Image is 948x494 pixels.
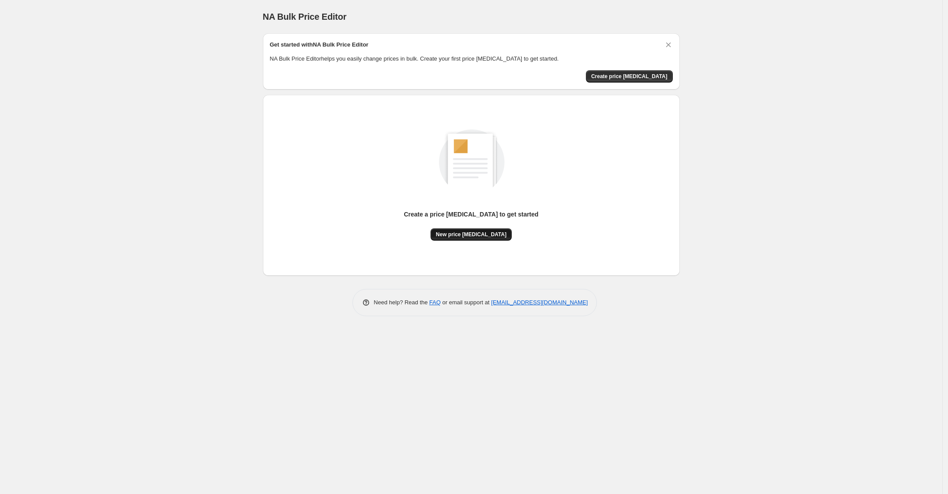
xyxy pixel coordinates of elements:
[263,12,347,22] span: NA Bulk Price Editor
[429,299,441,306] a: FAQ
[591,73,668,80] span: Create price [MEDICAL_DATA]
[664,40,673,49] button: Dismiss card
[374,299,430,306] span: Need help? Read the
[441,299,491,306] span: or email support at
[491,299,588,306] a: [EMAIL_ADDRESS][DOMAIN_NAME]
[270,40,369,49] h2: Get started with NA Bulk Price Editor
[436,231,506,238] span: New price [MEDICAL_DATA]
[404,210,539,219] p: Create a price [MEDICAL_DATA] to get started
[586,70,673,83] button: Create price change job
[431,228,512,241] button: New price [MEDICAL_DATA]
[270,54,673,63] p: NA Bulk Price Editor helps you easily change prices in bulk. Create your first price [MEDICAL_DAT...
